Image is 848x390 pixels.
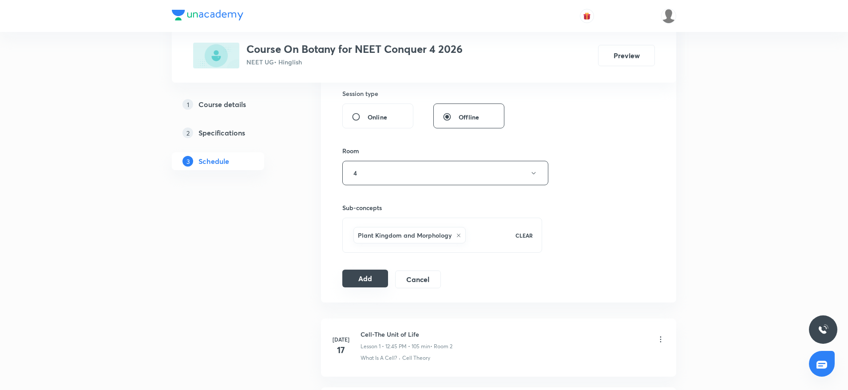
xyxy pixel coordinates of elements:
p: 2 [182,127,193,138]
span: Online [368,112,387,122]
h6: [DATE] [332,335,350,343]
h6: Room [342,146,359,155]
button: Add [342,270,388,287]
h5: Course details [198,99,246,110]
h4: 17 [332,343,350,357]
h6: Sub-concepts [342,203,542,212]
h6: Cell-The Unit of Life [361,330,452,339]
span: Offline [459,112,479,122]
a: 1Course details [172,96,293,113]
a: Company Logo [172,10,243,23]
img: 30B0C6FA-78B2-46BA-A537-4C266EC2C9A2_plus.png [193,43,239,68]
p: Lesson 1 • 12:45 PM • 105 min [361,342,430,350]
p: NEET UG • Hinglish [246,57,463,67]
h5: Schedule [198,156,229,167]
button: 4 [342,161,548,185]
p: 3 [182,156,193,167]
button: Preview [598,45,655,66]
a: 2Specifications [172,124,293,142]
p: What Is A Cell? [361,354,397,362]
img: Company Logo [172,10,243,20]
p: Cell Theory [402,354,430,362]
div: · [399,354,400,362]
img: ttu [818,324,828,335]
img: avatar [583,12,591,20]
img: Shivank [661,8,676,24]
p: 1 [182,99,193,110]
h6: Plant Kingdom and Morphology [358,231,452,240]
button: Cancel [395,271,441,288]
h6: Session type [342,89,378,98]
p: CLEAR [515,231,533,239]
button: avatar [580,9,594,23]
h3: Course On Botany for NEET Conquer 4 2026 [246,43,463,56]
h5: Specifications [198,127,245,138]
p: • Room 2 [430,342,452,350]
